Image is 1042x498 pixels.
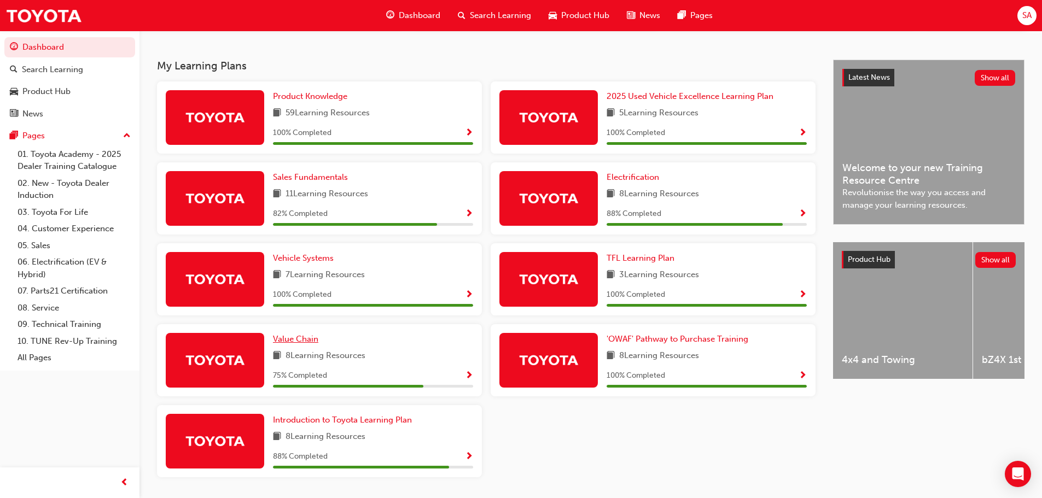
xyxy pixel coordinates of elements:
[13,204,135,221] a: 03. Toyota For Life
[1022,9,1032,22] span: SA
[13,146,135,175] a: 01. Toyota Academy - 2025 Dealer Training Catalogue
[842,251,1016,268] a: Product HubShow all
[286,349,365,363] span: 8 Learning Resources
[185,350,245,370] img: Trak
[185,431,245,450] img: Trak
[120,476,129,490] span: prev-icon
[273,252,338,265] a: Vehicle Systems
[286,107,370,120] span: 59 Learning Resources
[627,9,635,22] span: news-icon
[799,209,807,219] span: Show Progress
[10,87,18,97] span: car-icon
[799,126,807,140] button: Show Progress
[273,289,331,301] span: 100 % Completed
[465,209,473,219] span: Show Progress
[22,130,45,142] div: Pages
[22,108,43,120] div: News
[13,316,135,333] a: 09. Technical Training
[690,9,713,22] span: Pages
[607,349,615,363] span: book-icon
[286,430,365,444] span: 8 Learning Resources
[799,290,807,300] span: Show Progress
[848,255,890,264] span: Product Hub
[13,333,135,350] a: 10. TUNE Rev-Up Training
[975,70,1016,86] button: Show all
[465,126,473,140] button: Show Progress
[465,452,473,462] span: Show Progress
[286,188,368,201] span: 11 Learning Resources
[607,253,674,263] span: TFL Learning Plan
[273,370,327,382] span: 75 % Completed
[465,369,473,383] button: Show Progress
[607,188,615,201] span: book-icon
[1017,6,1037,25] button: SA
[669,4,721,27] a: pages-iconPages
[842,354,964,366] span: 4x4 and Towing
[273,91,347,101] span: Product Knowledge
[13,349,135,366] a: All Pages
[619,268,699,282] span: 3 Learning Resources
[607,90,778,103] a: 2025 Used Vehicle Excellence Learning Plan
[4,81,135,102] a: Product Hub
[1005,461,1031,487] div: Open Intercom Messenger
[13,175,135,204] a: 02. New - Toyota Dealer Induction
[833,242,973,379] a: 4x4 and Towing
[619,349,699,363] span: 8 Learning Resources
[273,208,328,220] span: 82 % Completed
[465,450,473,464] button: Show Progress
[618,4,669,27] a: news-iconNews
[607,289,665,301] span: 100 % Completed
[273,188,281,201] span: book-icon
[607,334,748,344] span: 'OWAF' Pathway to Purchase Training
[639,9,660,22] span: News
[185,189,245,208] img: Trak
[123,129,131,143] span: up-icon
[185,108,245,127] img: Trak
[5,3,82,28] img: Trak
[619,107,698,120] span: 5 Learning Resources
[842,186,1015,211] span: Revolutionise the way you access and manage your learning resources.
[273,333,323,345] a: Value Chain
[10,109,18,119] span: news-icon
[465,290,473,300] span: Show Progress
[273,415,412,425] span: Introduction to Toyota Learning Plan
[607,91,773,101] span: 2025 Used Vehicle Excellence Learning Plan
[4,104,135,124] a: News
[607,107,615,120] span: book-icon
[273,334,318,344] span: Value Chain
[386,9,394,22] span: guage-icon
[13,237,135,254] a: 05. Sales
[13,283,135,300] a: 07. Parts21 Certification
[22,63,83,76] div: Search Learning
[4,126,135,146] button: Pages
[273,171,352,184] a: Sales Fundamentals
[273,127,331,139] span: 100 % Completed
[848,73,890,82] span: Latest News
[286,268,365,282] span: 7 Learning Resources
[465,128,473,138] span: Show Progress
[273,430,281,444] span: book-icon
[619,188,699,201] span: 8 Learning Resources
[607,208,661,220] span: 88 % Completed
[13,254,135,283] a: 06. Electrification (EV & Hybrid)
[799,369,807,383] button: Show Progress
[273,450,328,463] span: 88 % Completed
[377,4,449,27] a: guage-iconDashboard
[10,65,18,75] span: search-icon
[273,172,348,182] span: Sales Fundamentals
[799,207,807,221] button: Show Progress
[4,35,135,126] button: DashboardSearch LearningProduct HubNews
[519,350,579,370] img: Trak
[975,252,1016,268] button: Show all
[607,127,665,139] span: 100 % Completed
[549,9,557,22] span: car-icon
[273,268,281,282] span: book-icon
[273,90,352,103] a: Product Knowledge
[399,9,440,22] span: Dashboard
[607,252,679,265] a: TFL Learning Plan
[465,288,473,302] button: Show Progress
[273,253,334,263] span: Vehicle Systems
[458,9,465,22] span: search-icon
[561,9,609,22] span: Product Hub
